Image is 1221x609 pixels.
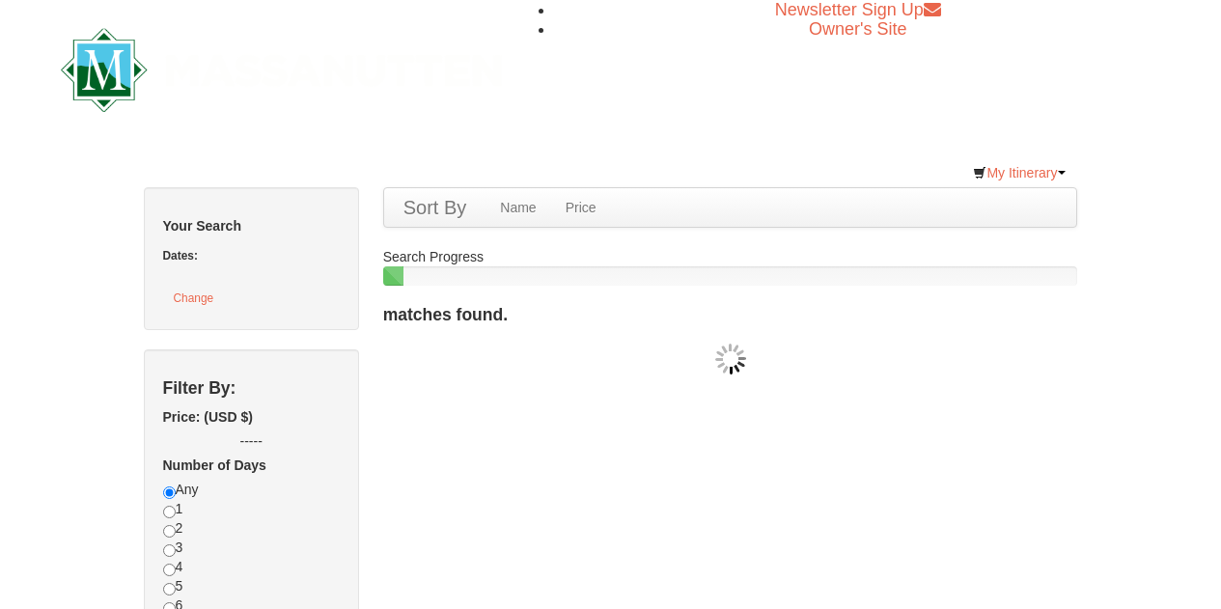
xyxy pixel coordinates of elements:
h4: Filter By: [163,378,340,398]
button: Change [163,286,225,311]
img: wait gif [715,344,746,374]
span: -- [240,433,249,449]
strong: Number of Days [163,457,266,473]
a: Massanutten Resort [61,44,503,90]
span: -- [254,433,263,449]
a: Name [486,188,550,227]
div: Search Progress [383,247,1078,286]
h4: matches found. [383,305,1078,324]
strong: Price: (USD $) [163,409,253,425]
strong: Dates: [163,249,198,263]
a: Sort By [384,188,486,227]
h5: Your Search [163,216,340,235]
label: - [163,431,340,451]
a: Price [551,188,611,227]
a: My Itinerary [960,158,1077,187]
img: Massanutten Resort Logo [61,28,503,112]
a: Owner's Site [809,19,906,39]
